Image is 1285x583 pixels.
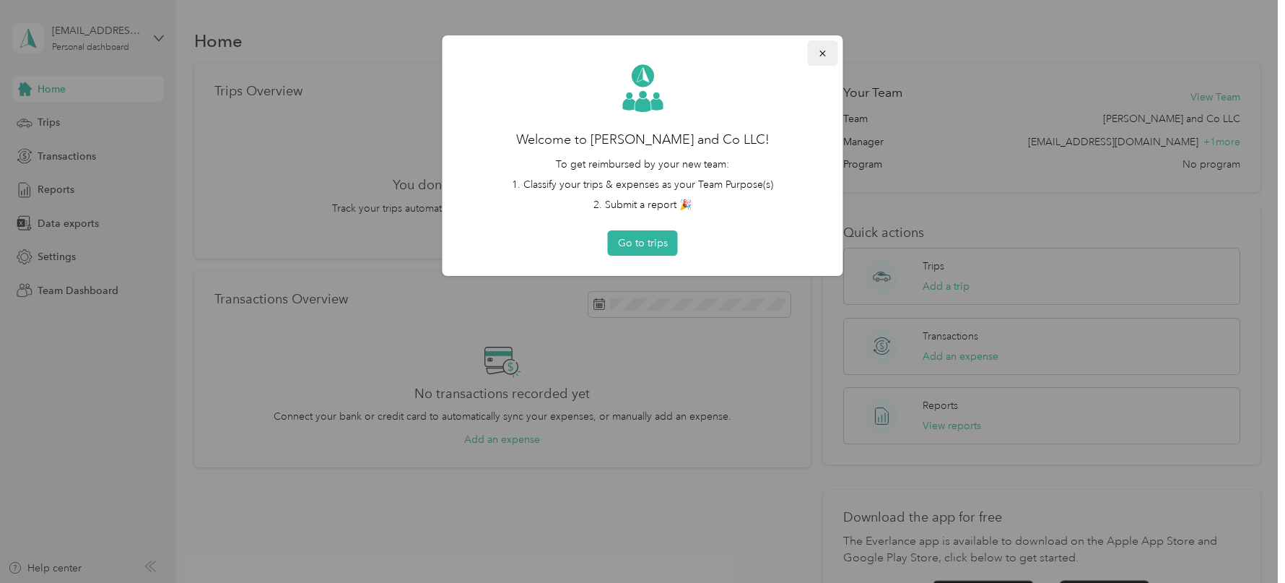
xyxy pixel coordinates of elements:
[608,230,678,256] button: Go to trips
[463,197,823,212] li: 2. Submit a report 🎉
[463,177,823,192] li: 1. Classify your trips & expenses as your Team Purpose(s)
[463,130,823,150] h2: Welcome to [PERSON_NAME] and Co LLC!
[463,157,823,172] p: To get reimbursed by your new team:
[1204,502,1285,583] iframe: Everlance-gr Chat Button Frame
